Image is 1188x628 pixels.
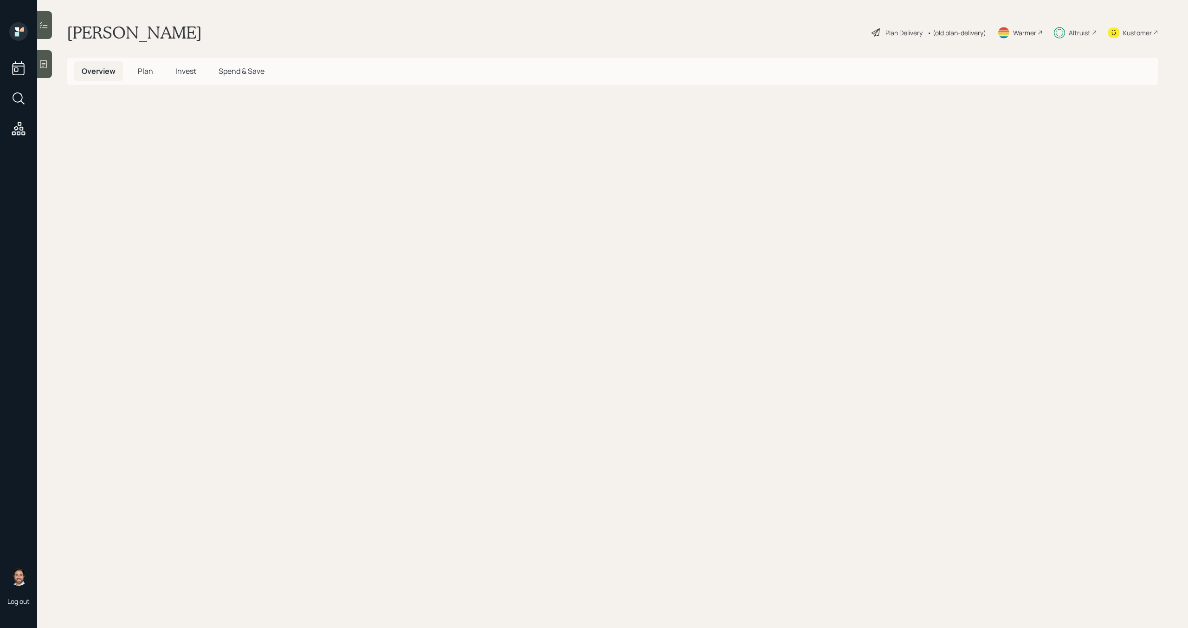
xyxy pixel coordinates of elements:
[9,567,28,586] img: michael-russo-headshot.png
[1123,28,1152,38] div: Kustomer
[175,66,196,76] span: Invest
[219,66,265,76] span: Spend & Save
[82,66,116,76] span: Overview
[885,28,923,38] div: Plan Delivery
[138,66,153,76] span: Plan
[67,22,202,43] h1: [PERSON_NAME]
[7,597,30,606] div: Log out
[1069,28,1091,38] div: Altruist
[927,28,986,38] div: • (old plan-delivery)
[1013,28,1036,38] div: Warmer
